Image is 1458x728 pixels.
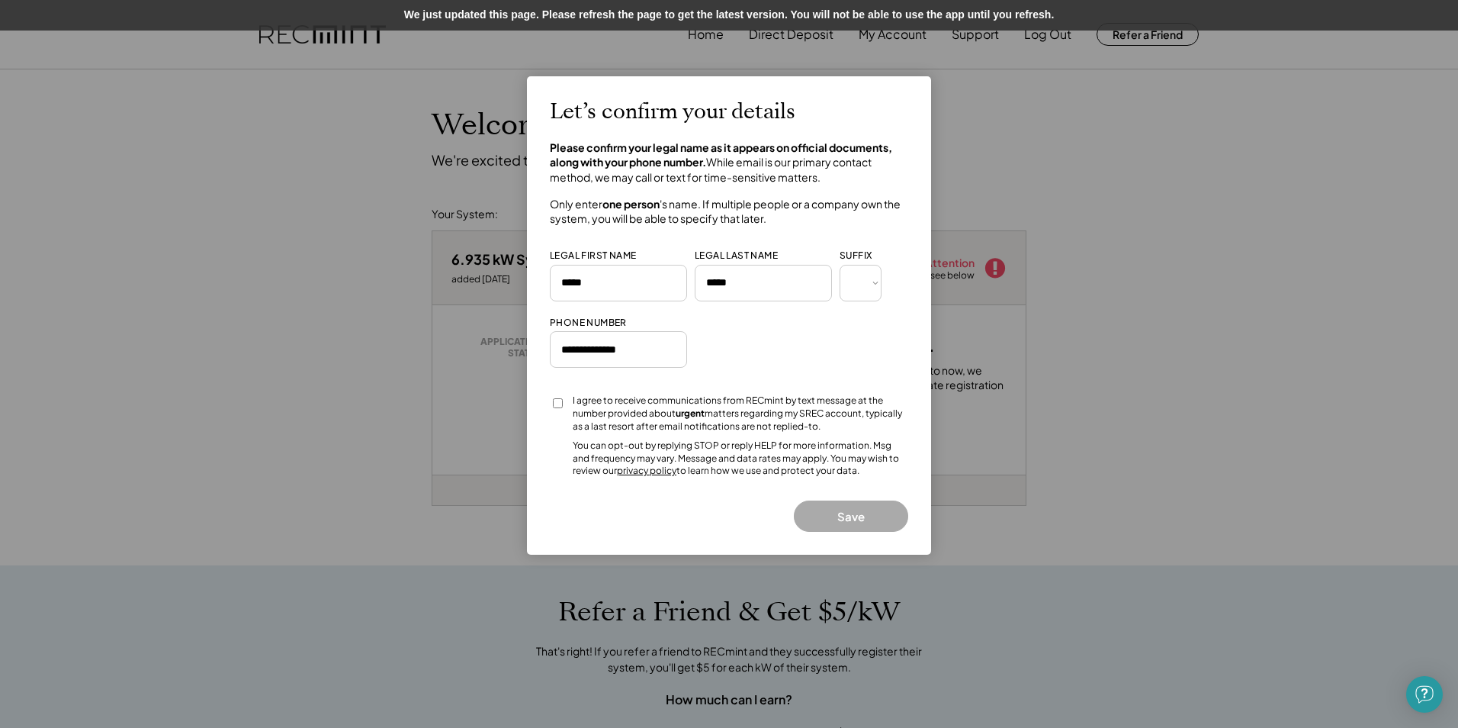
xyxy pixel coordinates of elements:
div: LEGAL LAST NAME [695,250,778,263]
div: PHONE NUMBER [550,317,627,330]
button: Save [794,501,908,532]
h4: While email is our primary contact method, we may call or text for time-sensitive matters. [550,140,908,185]
h4: Only enter 's name. If multiple people or a company own the system, you will be able to specify t... [550,197,908,227]
div: SUFFIX [840,250,872,263]
div: LEGAL FIRST NAME [550,250,636,263]
div: Open Intercom Messenger [1406,676,1443,713]
div: You can opt-out by replying STOP or reply HELP for more information. Msg and frequency may vary. ... [573,440,908,478]
strong: one person [602,197,660,211]
strong: Please confirm your legal name as it appears on official documents, along with your phone number. [550,140,894,169]
a: privacy policy [617,465,676,476]
h2: Let’s confirm your details [550,99,795,125]
strong: urgent [676,407,705,419]
div: I agree to receive communications from RECmint by text message at the number provided about matte... [573,395,908,433]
